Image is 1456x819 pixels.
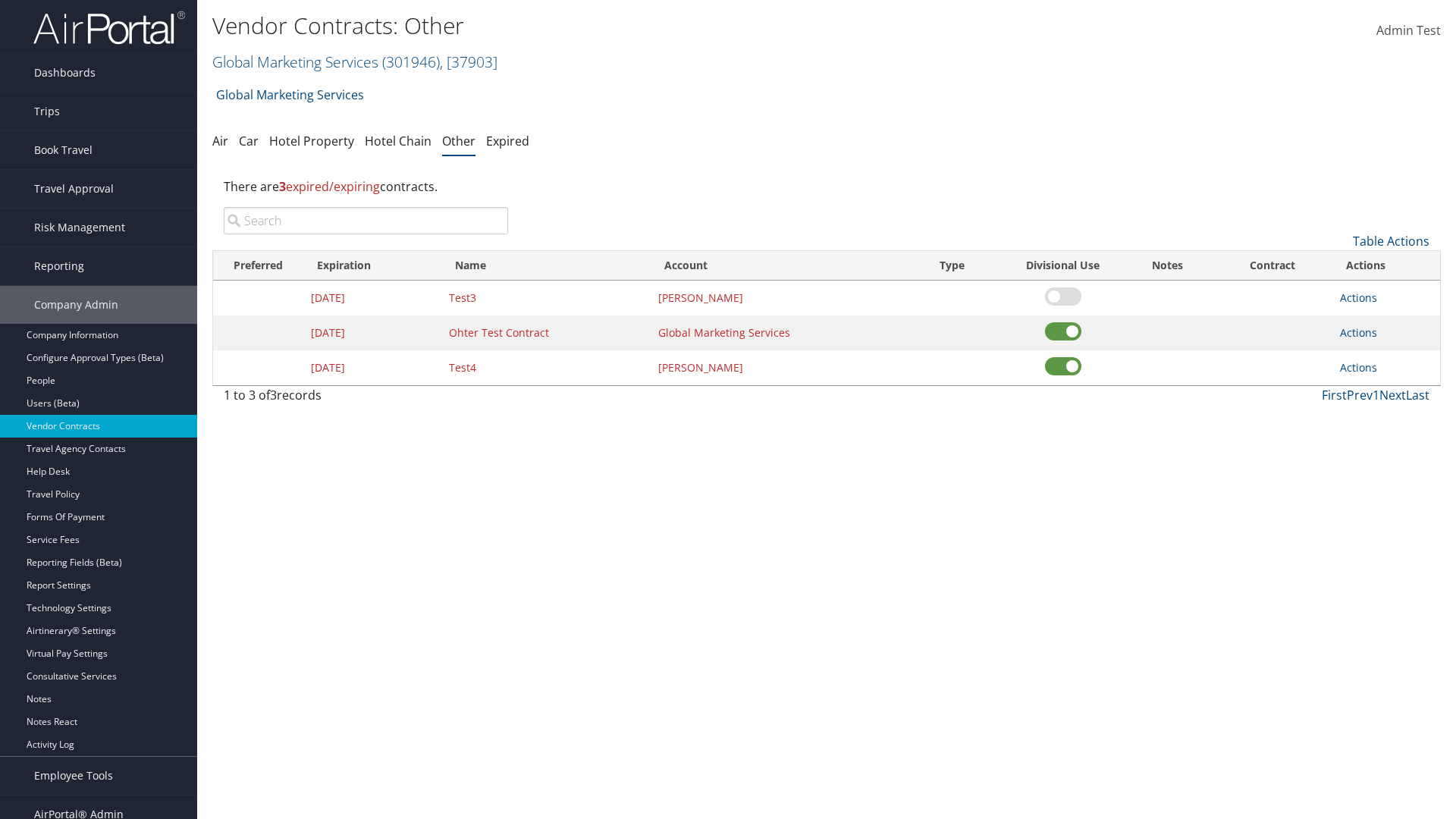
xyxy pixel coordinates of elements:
a: Actions [1340,325,1377,340]
a: Hotel Property [269,133,354,149]
a: Other [442,133,475,149]
span: expired/expiring [279,178,380,195]
td: [DATE] [303,315,441,350]
th: Account: activate to sort column ascending [651,251,926,281]
th: Actions [1332,251,1440,281]
td: [DATE] [303,281,441,315]
span: Risk Management [34,209,125,246]
th: Name: activate to sort column ascending [441,251,651,281]
a: Prev [1347,387,1373,403]
td: [DATE] [303,350,441,385]
a: 1 [1373,387,1379,403]
a: Next [1379,387,1406,403]
span: Travel Approval [34,170,114,208]
a: Admin Test [1376,8,1441,55]
td: [PERSON_NAME] [651,281,926,315]
strong: 3 [279,178,286,195]
span: Reporting [34,247,84,285]
span: , [ 37903 ] [440,52,497,72]
th: Expiration: activate to sort column descending [303,251,441,281]
input: Search [224,207,508,234]
th: Contract: activate to sort column ascending [1213,251,1332,281]
td: Global Marketing Services [651,315,926,350]
a: Hotel Chain [365,133,431,149]
th: Divisional Use: activate to sort column ascending [1003,251,1122,281]
a: Expired [486,133,529,149]
div: 1 to 3 of records [224,386,508,412]
td: Test4 [441,350,651,385]
span: Dashboards [34,54,96,92]
a: Global Marketing Services [212,52,497,72]
th: Type: activate to sort column ascending [926,251,1004,281]
a: Global Marketing Services [216,80,364,110]
img: airportal-logo.png [33,10,185,45]
td: Test3 [441,281,651,315]
span: Employee Tools [34,757,113,795]
a: Air [212,133,228,149]
th: Preferred: activate to sort column ascending [213,251,303,281]
span: ( 301946 ) [382,52,440,72]
h1: Vendor Contracts: Other [212,10,1031,42]
a: Actions [1340,360,1377,375]
td: [PERSON_NAME] [651,350,926,385]
span: Book Travel [34,131,93,169]
a: Actions [1340,290,1377,305]
span: Admin Test [1376,22,1441,39]
a: Last [1406,387,1429,403]
a: Table Actions [1353,233,1429,249]
span: 3 [270,387,277,403]
div: There are contracts. [212,166,1441,207]
span: Company Admin [34,286,118,324]
a: First [1322,387,1347,403]
th: Notes: activate to sort column ascending [1122,251,1213,281]
td: Ohter Test Contract [441,315,651,350]
span: Trips [34,93,60,130]
a: Car [239,133,259,149]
